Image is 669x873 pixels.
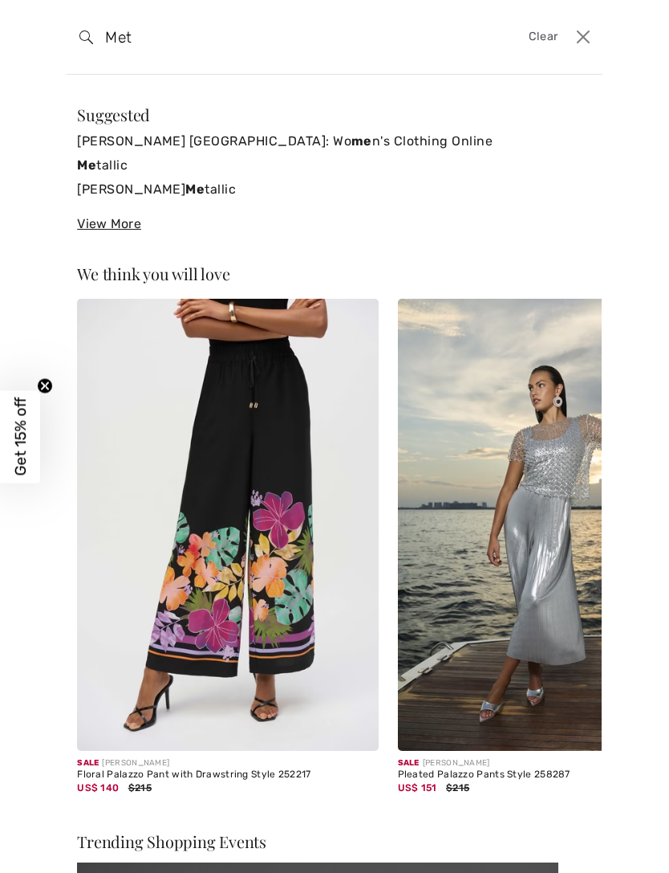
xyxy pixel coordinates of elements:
span: Sale [398,758,420,768]
div: Suggested [77,107,592,123]
strong: me [351,133,372,149]
div: Floral Palazzo Pant with Drawstring Style 252217 [77,769,378,781]
span: $215 [128,782,152,793]
button: Close teaser [37,377,53,394]
a: [PERSON_NAME] [GEOGRAPHIC_DATA]: Women's Clothing Online [77,129,592,153]
span: US$ 151 [398,782,437,793]
div: View More [77,214,592,234]
span: Get 15% off [11,398,30,476]
span: US$ 140 [77,782,119,793]
button: Close [570,24,595,50]
img: Floral Palazzo Pant with Drawstring Style 252217. Black/Multi [77,299,378,751]
span: $215 [446,782,469,793]
div: [PERSON_NAME] [77,757,378,769]
span: Clear [529,28,558,46]
a: Metallic [77,153,592,177]
a: [PERSON_NAME]Metallic [77,177,592,202]
span: We think you will love [77,263,229,284]
div: Trending Shopping Events [77,834,592,850]
input: TYPE TO SEARCH [93,13,461,61]
span: Sale [77,758,99,768]
img: search the website [79,31,93,44]
strong: Me [77,157,96,173]
strong: Me [185,182,205,197]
